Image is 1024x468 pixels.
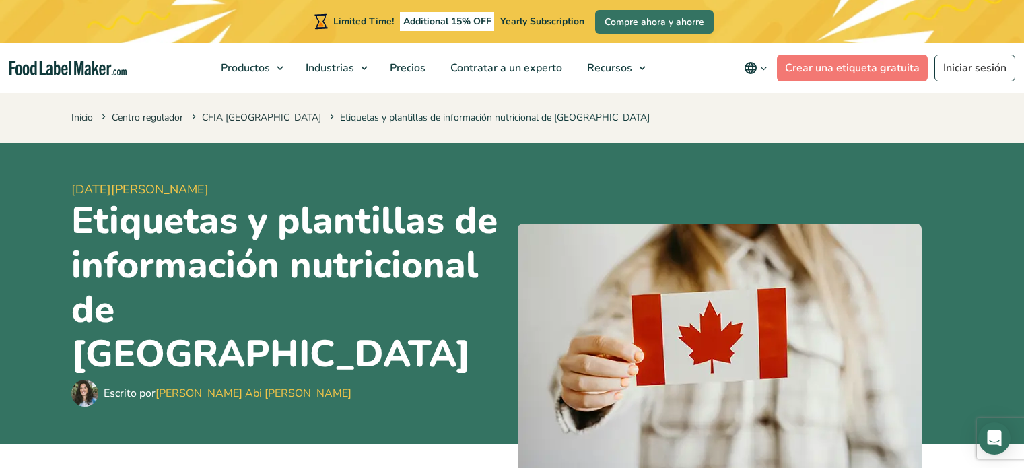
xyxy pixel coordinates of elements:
[438,43,572,93] a: Contratar a un experto
[583,61,634,75] span: Recursos
[202,111,321,124] a: CFIA [GEOGRAPHIC_DATA]
[156,386,351,401] a: [PERSON_NAME] Abi [PERSON_NAME]
[71,199,507,376] h1: Etiquetas y plantillas de información nutricional de [GEOGRAPHIC_DATA]
[500,15,584,28] span: Yearly Subscription
[777,55,928,81] a: Crear una etiqueta gratuita
[327,111,650,124] span: Etiquetas y plantillas de información nutricional de [GEOGRAPHIC_DATA]
[378,43,435,93] a: Precios
[978,422,1011,455] div: Open Intercom Messenger
[575,43,652,93] a: Recursos
[446,61,564,75] span: Contratar a un experto
[112,111,183,124] a: Centro regulador
[209,43,290,93] a: Productos
[71,380,98,407] img: Maria Abi Hanna - Etiquetadora de alimentos
[400,12,495,31] span: Additional 15% OFF
[71,111,93,124] a: Inicio
[934,55,1015,81] a: Iniciar sesión
[302,61,355,75] span: Industrias
[71,180,507,199] span: [DATE][PERSON_NAME]
[333,15,394,28] span: Limited Time!
[294,43,374,93] a: Industrias
[104,385,351,401] div: Escrito por
[386,61,427,75] span: Precios
[595,10,714,34] a: Compre ahora y ahorre
[217,61,271,75] span: Productos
